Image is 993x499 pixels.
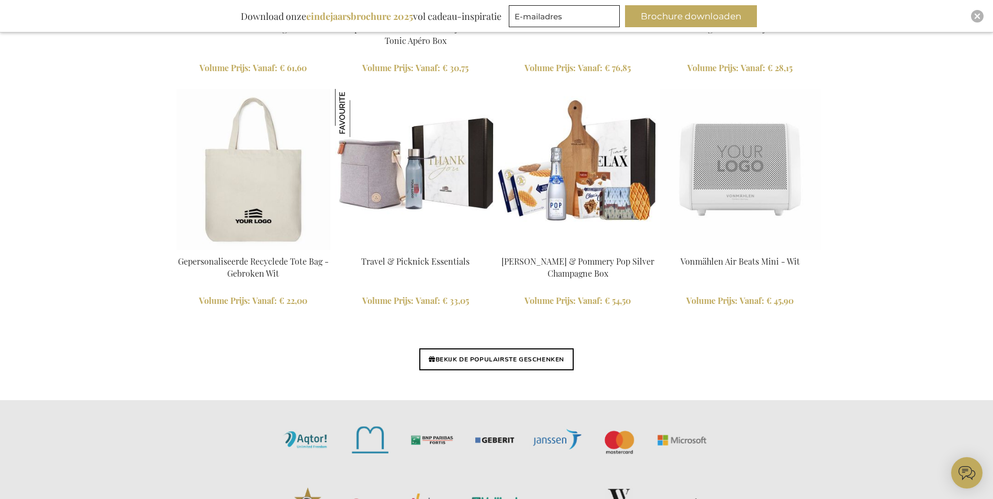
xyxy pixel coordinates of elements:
a: Volume Prijs: Vanaf € 45,90 [660,295,821,307]
span: Vanaf [741,62,765,73]
span: € 45,90 [766,295,794,306]
span: Vanaf [578,295,603,306]
img: Personalised Recycled Tote Bag - Off White [173,89,334,250]
span: Vanaf [253,62,277,73]
span: € 33,05 [442,295,469,306]
span: € 28,15 [767,62,793,73]
span: Vanaf [416,62,440,73]
span: Volume Prijs: [525,295,576,306]
b: eindejaarsbrochure 2025 [306,10,413,22]
a: Volume Prijs: Vanaf € 54,50 [497,295,659,307]
span: Volume Prijs: [525,62,576,73]
a: Personalised Recycled Tote Bag - Off White [173,243,334,253]
a: Volume Prijs: Vanaf € 76,85 [497,62,659,74]
a: Vonmahlen Air Beats Mini [660,243,821,253]
a: [PERSON_NAME] & Pommery Pop Silver Champagne Box [501,256,654,279]
span: € 54,50 [605,295,631,306]
a: Volume Prijs: Vanaf € 33,05 [335,295,496,307]
a: BEKIJK DE POPULAIRSTE GESCHENKEN [419,348,574,370]
a: Volume Prijs: Vanaf € 28,15 [660,62,821,74]
span: Volume Prijs: [199,62,251,73]
img: Vonmahlen Air Beats Mini [660,89,821,250]
img: Close [974,13,980,19]
a: Gepersonaliseerde Alcoholvrije Gin & Tonic Apéro Box [344,23,486,46]
img: Travel & Picknick Essentials [335,89,496,250]
span: Volume Prijs: [199,295,250,306]
span: Vanaf [578,62,603,73]
a: Vonmählen Air Beats Mini - Wit [680,256,800,267]
img: Sweet Delights & Pommery Pop Silver Champagne Box [497,89,659,250]
a: Travel & Picknick Essentials Travel & Picknick Essentials [335,243,496,253]
span: € 76,85 [605,62,631,73]
form: marketing offers and promotions [509,5,623,30]
span: € 22,00 [279,295,307,306]
a: Volume Prijs: Vanaf € 22,00 [173,295,334,307]
input: E-mailadres [509,5,620,27]
span: Volume Prijs: [362,295,414,306]
a: Volume Prijs: Vanaf € 61,60 [173,62,334,74]
span: € 30,75 [442,62,468,73]
a: Sweet Delights & Pommery Pop Silver Champagne Box [497,243,659,253]
div: Download onze vol cadeau-inspiratie [236,5,506,27]
span: Volume Prijs: [686,295,738,306]
span: Vanaf [740,295,764,306]
button: Brochure downloaden [625,5,757,27]
div: Close [971,10,984,22]
span: Volume Prijs: [687,62,739,73]
span: Volume Prijs: [362,62,414,73]
a: Travel & Picknick Essentials [361,256,470,267]
span: € 61,60 [280,62,307,73]
img: Travel & Picknick Essentials [335,89,383,137]
a: Gepersonaliseerde Recyclede Tote Bag - Gebroken Wit [178,256,329,279]
span: Vanaf [416,295,440,306]
a: Volume Prijs: Vanaf € 30,75 [335,62,496,74]
iframe: belco-activator-frame [951,457,983,489]
span: Vanaf [252,295,277,306]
